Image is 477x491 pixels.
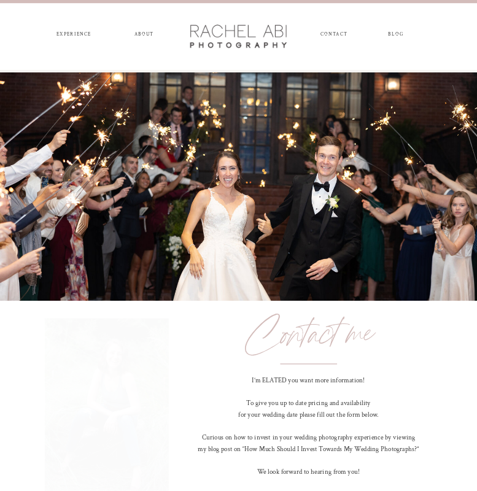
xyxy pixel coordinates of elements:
a: I’m ELATED you want more information!To give you up to date pricing and availabilityfor your wedd... [187,375,430,487]
a: CONTACT [320,32,347,41]
a: Contact me [196,307,421,365]
a: ABOUT [133,32,155,41]
a: experience [53,32,95,41]
p: I’m ELATED you want more information! To give you up to date pricing and availability for your we... [187,375,430,487]
a: blog [381,32,410,41]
